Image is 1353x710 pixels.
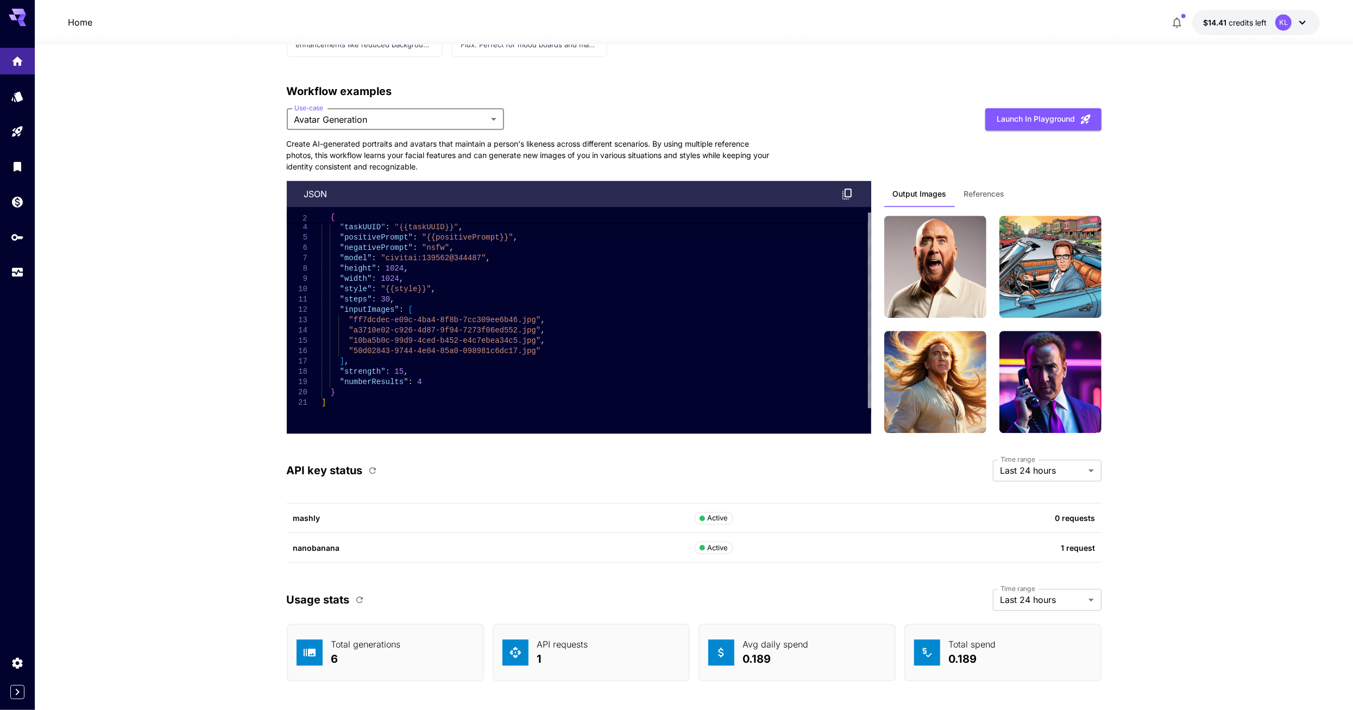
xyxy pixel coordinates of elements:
p: API key status [287,462,363,479]
p: Workflow examples [287,83,1102,99]
label: Time range [1000,455,1035,464]
span: 30 [381,295,390,304]
p: json [304,187,328,200]
div: 19 [287,377,307,387]
div: API Keys [11,230,24,244]
div: 8 [287,263,307,274]
span: : [413,233,417,242]
span: , [399,274,403,283]
div: 9 [287,274,307,284]
div: 6 [287,243,307,253]
span: Last 24 hours [1000,464,1084,477]
button: Expand sidebar [10,685,24,699]
div: 21 [287,398,307,408]
span: : [372,274,376,283]
span: "positivePrompt" [339,233,412,242]
span: , [513,233,517,242]
label: Use-case [294,103,323,112]
div: 5 [287,233,307,243]
span: 1024 [381,274,399,283]
div: Library [11,160,24,173]
span: "civitai:139562@344487" [381,254,486,262]
img: closeup man rwre on the phone, wearing a suit [999,331,1102,433]
span: 15 [394,367,404,376]
p: Total spend [949,638,996,651]
p: 1 [537,651,588,667]
div: 16 [287,346,307,356]
div: Home [11,51,24,65]
p: 6 [331,651,401,667]
span: : [372,295,376,304]
span: 2 [287,213,307,224]
span: : [413,243,417,252]
p: Create AI-generated portraits and avatars that maintain a person's likeness across different scen... [287,138,776,172]
span: "steps" [339,295,372,304]
span: , [449,243,454,252]
p: 0 requests [854,512,1095,524]
span: , [404,264,408,273]
span: "{{style}}" [381,285,431,293]
span: $14.41 [1203,18,1229,27]
div: 10 [287,284,307,294]
div: Playground [11,125,24,139]
p: 0.189 [743,651,809,667]
div: $14.4074 [1203,17,1267,28]
span: , [486,254,490,262]
span: : [372,285,376,293]
p: Avg daily spend [743,638,809,651]
div: 4 [287,222,307,233]
p: Usage stats [287,592,350,608]
span: 4 [417,378,421,386]
div: KL [1275,14,1292,30]
span: "{{positivePrompt}}" [421,233,513,242]
div: 11 [287,294,307,305]
p: 0.189 [949,651,996,667]
button: Launch in Playground [985,108,1102,130]
span: , [390,295,394,304]
a: man rwre long hair, enjoying sun and wind` - Style: `Fantasy art [884,331,986,433]
span: "nsfw" [421,243,449,252]
span: "10ba5b0c-99d9-4ced-b452-e4c7ebea34c5.jpg" [349,336,540,345]
img: man rwre long hair, enjoying sun and wind [884,216,986,318]
div: 20 [287,387,307,398]
span: "ff7dcdec-e09c-4ba4-8f8b-7cc309ee6b46.jpg" [349,316,540,324]
span: : [385,223,389,231]
button: $14.4074KL [1192,10,1320,35]
div: 18 [287,367,307,377]
span: "style" [339,285,372,293]
span: } [330,388,335,397]
span: , [540,316,545,324]
span: ] [322,398,326,407]
span: "numberResults" [339,378,408,386]
span: "inputImages" [339,305,399,314]
span: Avatar Generation [294,113,487,126]
img: man rwre in a convertible car [999,216,1102,318]
span: "model" [339,254,372,262]
div: 13 [287,315,307,325]
div: 7 [287,253,307,263]
span: "strength" [339,367,385,376]
div: Active [700,513,728,524]
div: 15 [287,336,307,346]
nav: breadcrumb [68,16,92,29]
div: Active [700,543,728,554]
a: Home [68,16,92,29]
div: 12 [287,305,307,315]
span: "a3710e02-c926-4d87-9f94-7273f06ed552.jpg" [349,326,540,335]
span: : [408,378,412,386]
span: , [540,336,545,345]
p: mashly [293,512,694,524]
div: Wallet [11,195,24,209]
span: , [458,223,463,231]
p: 1 request [854,542,1095,554]
p: nanobanana [293,542,694,554]
span: , [404,367,408,376]
span: References [964,189,1005,199]
span: 1024 [385,264,404,273]
div: Settings [11,656,24,670]
span: : [376,264,380,273]
span: [ [408,305,412,314]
